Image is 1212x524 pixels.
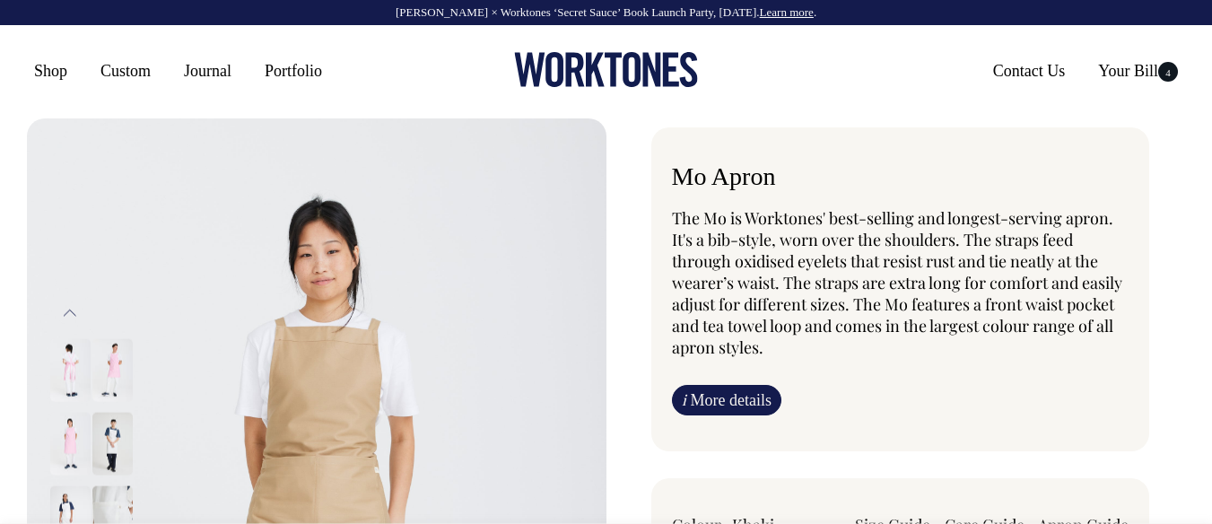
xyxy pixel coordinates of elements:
a: Your Bill4 [1091,55,1185,87]
img: pink [92,339,133,402]
a: Portfolio [257,55,329,87]
img: off-white [92,413,133,476]
a: Custom [93,55,158,87]
img: pink [50,413,91,476]
a: Contact Us [986,55,1073,87]
div: [PERSON_NAME] × Worktones ‘Secret Sauce’ Book Launch Party, [DATE]. . [18,6,1194,19]
span: 4 [1158,62,1178,82]
span: The Mo is Worktones' best-selling and longest-serving apron. It's a bib-style, worn over the shou... [672,207,1122,358]
a: Shop [27,55,74,87]
a: iMore details [672,385,781,415]
span: i [682,390,686,409]
button: Previous [57,293,83,334]
a: Learn more [760,5,814,19]
a: Journal [177,55,239,87]
img: pink [50,339,91,402]
h6: Mo Apron [672,163,1129,191]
